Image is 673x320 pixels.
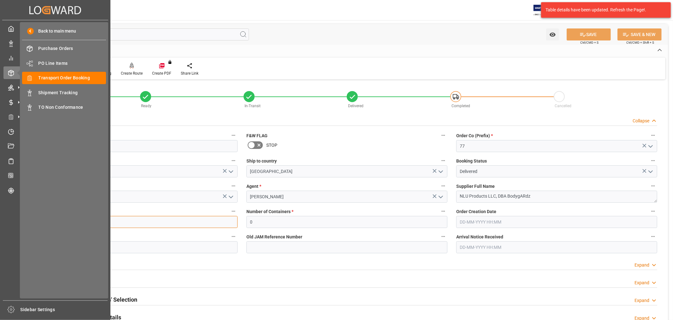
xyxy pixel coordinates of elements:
button: Booking Status [649,157,657,165]
a: Timeslot Management V2 [3,125,107,138]
span: F&W FLAG [246,132,268,139]
span: Number of Containers [246,208,293,215]
a: Tracking Shipment [3,184,107,196]
a: Purchase Orders [22,42,106,55]
button: Old JAM Reference Number [439,232,447,241]
span: Old JAM Reference Number [246,234,302,240]
textarea: NLU Products LLC, DBA BodygARdz [456,191,657,203]
button: Arrival Notice Received [649,232,657,241]
button: open menu [546,28,559,40]
button: Supplier Full Name [649,182,657,190]
div: Create Route [121,71,143,76]
span: Ready [141,104,151,108]
button: open menu [646,167,655,176]
span: Ship to country [246,158,277,164]
span: Order Creation Date [456,208,496,215]
a: My Cockpit [3,22,107,35]
span: Purchase Orders [38,45,106,52]
button: open menu [436,167,445,176]
button: SAVE & NEW [617,28,662,40]
button: Supplier Number [229,207,238,215]
button: Ship to country [439,157,447,165]
span: Transport Order Booking [38,75,106,81]
a: Transport Order Booking [22,72,106,84]
button: Shipment type * [229,182,238,190]
button: Ready Date * [229,232,238,241]
div: Collapse [633,118,649,124]
input: Search Fields [29,28,249,40]
button: Agent * [439,182,447,190]
span: Sidebar Settings [21,306,108,313]
input: DD-MM-YYYY HH:MM [456,216,657,228]
span: Back to main menu [34,28,76,34]
a: CO2 Calculator [3,169,107,182]
span: PO Line Items [38,60,106,67]
span: Agent [246,183,261,190]
a: PO Line Items [22,57,106,69]
span: Completed [452,104,470,108]
span: Ctrl/CMD + S [580,40,599,45]
span: Booking Status [456,158,487,164]
button: SAVE [567,28,611,40]
a: Shipment Tracking [22,86,106,99]
span: Arrival Notice Received [456,234,503,240]
input: Type to search/select [37,165,238,177]
span: Delivered [348,104,363,108]
span: Supplier Full Name [456,183,495,190]
button: JAM Reference Number [229,131,238,139]
span: Ctrl/CMD + Shift + S [626,40,654,45]
button: open menu [436,192,445,202]
input: DD-MM-YYYY [37,241,238,253]
span: In-Transit [245,104,261,108]
button: open menu [646,141,655,151]
div: Expand [635,262,649,268]
img: Exertis%20JAM%20-%20Email%20Logo.jpg_1722504956.jpg [534,5,555,16]
span: Cancelled [555,104,572,108]
div: Expand [635,280,649,286]
button: open menu [226,192,235,202]
div: Expand [635,297,649,304]
button: open menu [226,167,235,176]
button: Order Creation Date [649,207,657,215]
div: Table details have been updated. Refresh the Page!. [546,7,662,13]
a: Sailing Schedules [3,155,107,167]
a: My Reports [3,52,107,64]
input: DD-MM-YYYY HH:MM [456,241,657,253]
span: Order Co (Prefix) [456,132,493,139]
button: Country of Origin (Suffix) * [229,157,238,165]
a: TO Non Conformance [22,101,106,114]
button: F&W FLAG [439,131,447,139]
span: TO Non Conformance [38,104,106,111]
a: Data Management [3,37,107,49]
span: STOP [266,142,277,149]
div: Share Link [181,71,198,76]
button: Number of Containers * [439,207,447,215]
button: Order Co (Prefix) * [649,131,657,139]
span: Shipment Tracking [38,89,106,96]
a: Document Management [3,140,107,152]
